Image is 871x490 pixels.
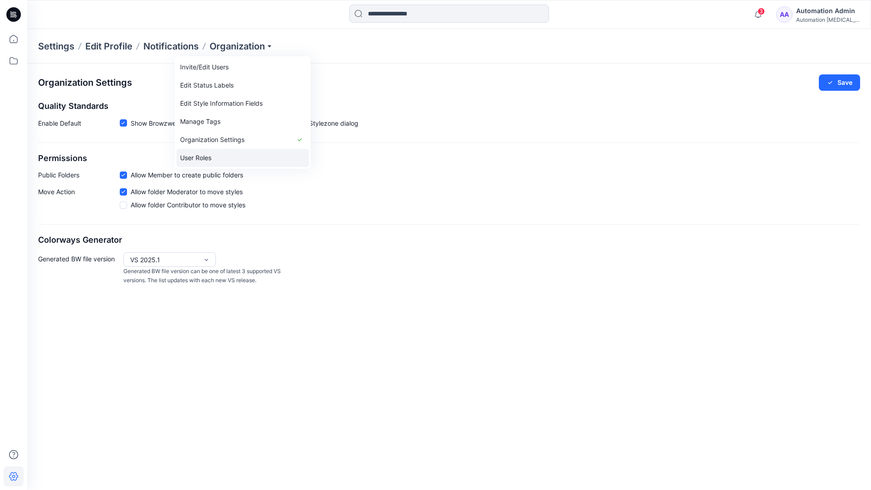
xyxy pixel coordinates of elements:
[38,118,120,132] p: Enable Default
[131,200,245,210] span: Allow folder Contributor to move styles
[130,255,198,265] div: VS 2025.1
[176,58,309,76] a: Invite/Edit Users
[176,131,309,149] a: Organization Settings
[38,154,860,163] h2: Permissions
[758,8,765,15] span: 3
[176,94,309,113] a: Edit Style Information Fields
[176,113,309,131] a: Manage Tags
[131,118,358,128] span: Show Browzwear’s default quality standards in the Share to Stylezone dialog
[796,5,860,16] div: Automation Admin
[143,40,199,53] a: Notifications
[796,16,860,23] div: Automation [MEDICAL_DATA]...
[85,40,132,53] a: Edit Profile
[38,78,132,88] h2: Organization Settings
[131,187,243,196] span: Allow folder Moderator to move styles
[38,40,74,53] p: Settings
[38,187,120,213] p: Move Action
[819,74,860,91] button: Save
[123,267,285,285] p: Generated BW file version can be one of latest 3 supported VS versions. The list updates with eac...
[38,252,120,285] p: Generated BW file version
[38,235,860,245] h2: Colorways Generator
[176,149,309,167] a: User Roles
[38,102,860,111] h2: Quality Standards
[131,170,243,180] span: Allow Member to create public folders
[38,170,120,180] p: Public Folders
[776,6,793,23] div: AA
[176,76,309,94] a: Edit Status Labels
